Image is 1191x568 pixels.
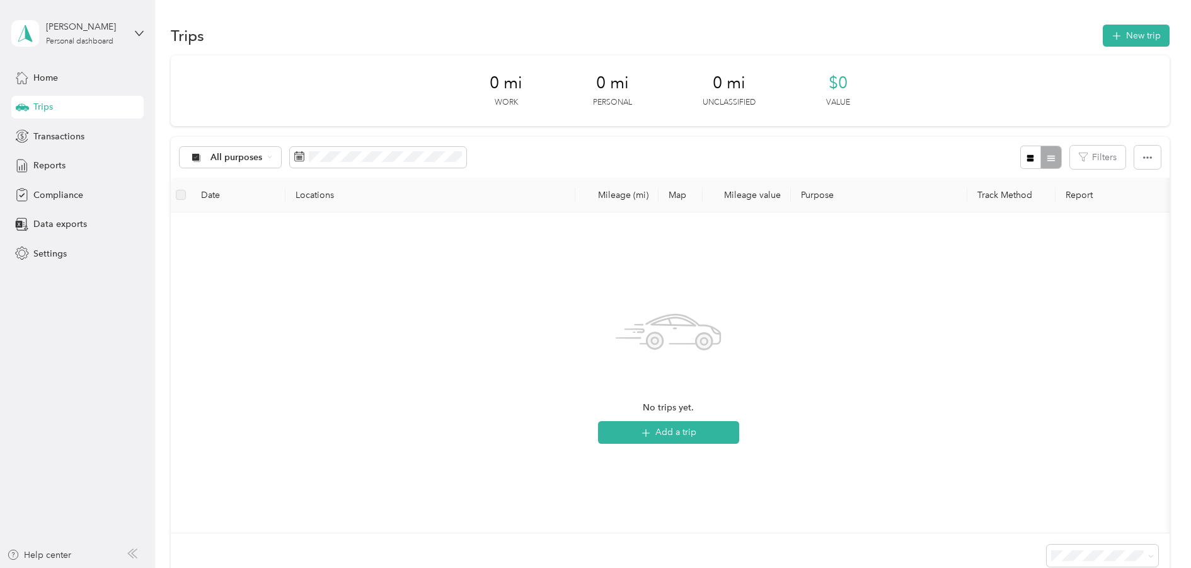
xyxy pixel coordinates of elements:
[1070,146,1125,169] button: Filters
[596,73,629,93] span: 0 mi
[829,73,848,93] span: $0
[285,178,575,212] th: Locations
[33,71,58,84] span: Home
[575,178,659,212] th: Mileage (mi)
[33,100,53,113] span: Trips
[703,178,791,212] th: Mileage value
[593,97,632,108] p: Personal
[191,178,285,212] th: Date
[826,97,850,108] p: Value
[171,29,204,42] h1: Trips
[659,178,703,212] th: Map
[1120,497,1191,568] iframe: Everlance-gr Chat Button Frame
[1103,25,1170,47] button: New trip
[598,421,739,444] button: Add a trip
[1056,178,1170,212] th: Report
[33,159,66,172] span: Reports
[495,97,518,108] p: Work
[791,178,967,212] th: Purpose
[33,130,84,143] span: Transactions
[967,178,1056,212] th: Track Method
[643,401,694,415] span: No trips yet.
[33,247,67,260] span: Settings
[713,73,745,93] span: 0 mi
[490,73,522,93] span: 0 mi
[210,153,263,162] span: All purposes
[33,188,83,202] span: Compliance
[703,97,756,108] p: Unclassified
[46,38,113,45] div: Personal dashboard
[33,217,87,231] span: Data exports
[46,20,125,33] div: [PERSON_NAME]
[7,548,71,562] button: Help center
